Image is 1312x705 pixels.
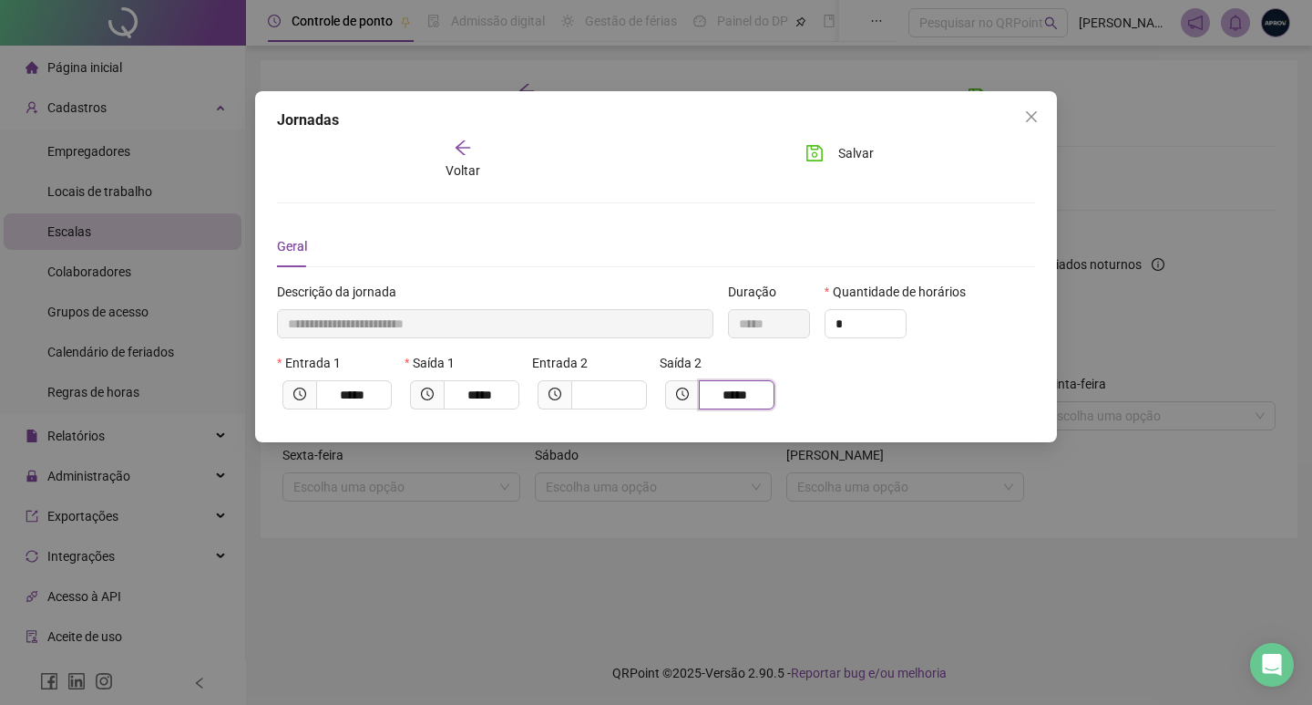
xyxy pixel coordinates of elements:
label: Entrada 1 [277,353,353,373]
span: save [805,144,824,162]
label: Quantidade de horários [825,282,978,302]
span: clock-circle [421,388,434,400]
span: clock-circle [293,388,306,400]
label: Saída 2 [660,353,713,373]
span: clock-circle [548,388,561,400]
label: Saída 1 [405,353,466,373]
span: Voltar [446,163,480,178]
button: Close [1017,102,1046,131]
span: Descrição da jornada [277,282,396,302]
div: Open Intercom Messenger [1250,643,1294,687]
span: arrow-left [454,139,472,157]
label: Entrada 2 [532,353,600,373]
span: clock-circle [676,388,689,400]
div: Geral [277,236,307,256]
div: Jornadas [277,109,1035,131]
span: close [1024,109,1039,124]
button: Salvar [792,139,887,168]
label: Duração [728,282,788,302]
span: Salvar [838,143,874,163]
